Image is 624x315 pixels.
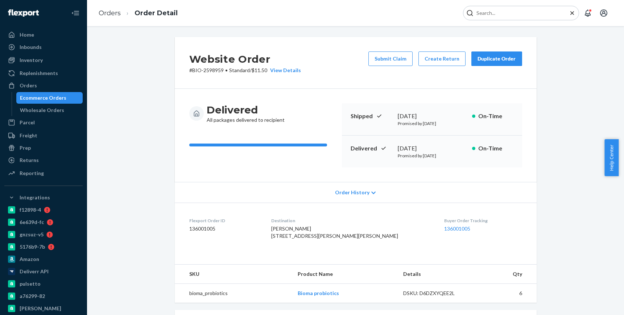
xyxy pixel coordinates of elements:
a: Inventory [4,54,83,66]
div: Replenishments [20,70,58,77]
div: gnzsuz-v5 [20,231,44,238]
dt: Buyer Order Tracking [444,217,522,224]
a: Freight [4,130,83,141]
td: 6 [477,284,537,303]
div: pulsetto [20,280,41,287]
span: • [225,67,228,73]
div: Deliverr API [20,268,49,275]
button: Open account menu [596,6,611,20]
p: # BIO-2598959 / $11.50 [189,67,301,74]
dt: Flexport Order ID [189,217,260,224]
h2: Website Order [189,51,301,67]
a: Home [4,29,83,41]
a: Parcel [4,117,83,128]
div: Orders [20,82,37,89]
dd: 136001005 [189,225,260,232]
div: a76299-82 [20,293,45,300]
div: [DATE] [398,144,466,153]
a: a76299-82 [4,290,83,302]
button: View Details [267,67,301,74]
div: 6e639d-fc [20,219,44,226]
button: Create Return [418,51,466,66]
a: 5176b9-7b [4,241,83,253]
div: [PERSON_NAME] [20,305,61,312]
input: Search Input [474,9,563,17]
a: f12898-4 [4,204,83,216]
p: Delivered [351,144,392,153]
p: On-Time [478,112,513,120]
th: Qty [477,265,537,284]
a: 136001005 [444,225,470,232]
a: Wholesale Orders [16,104,83,116]
a: Returns [4,154,83,166]
a: Bioma probiotics [298,290,339,296]
th: SKU [175,265,292,284]
a: Orders [4,80,83,91]
img: Flexport logo [8,9,39,17]
button: Integrations [4,192,83,203]
div: Integrations [20,194,50,201]
div: DSKU: D6DZXYQEE2L [403,290,471,297]
a: Inbounds [4,41,83,53]
a: Deliverr API [4,266,83,277]
th: Product Name [292,265,397,284]
button: Duplicate Order [471,51,522,66]
div: Parcel [20,119,35,126]
a: Order Detail [135,9,178,17]
div: Ecommerce Orders [20,94,66,101]
div: 5176b9-7b [20,243,45,250]
button: Submit Claim [368,51,413,66]
svg: Search Icon [466,9,474,17]
div: Reporting [20,170,44,177]
p: Promised by [DATE] [398,153,466,159]
span: [PERSON_NAME] [STREET_ADDRESS][PERSON_NAME][PERSON_NAME] [271,225,398,239]
a: Ecommerce Orders [16,92,83,104]
a: [PERSON_NAME] [4,303,83,314]
a: gnzsuz-v5 [4,229,83,240]
a: Replenishments [4,67,83,79]
div: Wholesale Orders [20,107,64,114]
a: Reporting [4,167,83,179]
a: 6e639d-fc [4,216,83,228]
div: Inbounds [20,43,42,51]
div: f12898-4 [20,206,41,214]
div: Home [20,31,34,38]
span: Standard [229,67,250,73]
div: Freight [20,132,37,139]
div: Prep [20,144,31,152]
div: All packages delivered to recipient [207,103,285,124]
div: Amazon [20,256,39,263]
button: Close Search [569,9,576,17]
a: Orders [99,9,121,17]
button: Close Navigation [68,6,83,20]
p: Shipped [351,112,392,120]
a: Prep [4,142,83,154]
dt: Destination [271,217,433,224]
div: [DATE] [398,112,466,120]
div: Inventory [20,57,43,64]
a: Amazon [4,253,83,265]
div: Returns [20,157,39,164]
a: pulsetto [4,278,83,290]
p: On-Time [478,144,513,153]
th: Details [397,265,477,284]
div: Duplicate Order [478,55,516,62]
button: Open notifications [580,6,595,20]
h3: Delivered [207,103,285,116]
td: bioma_probiotics [175,284,292,303]
span: Order History [335,189,369,196]
p: Promised by [DATE] [398,120,466,127]
button: Help Center [604,139,619,176]
ol: breadcrumbs [93,3,183,24]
